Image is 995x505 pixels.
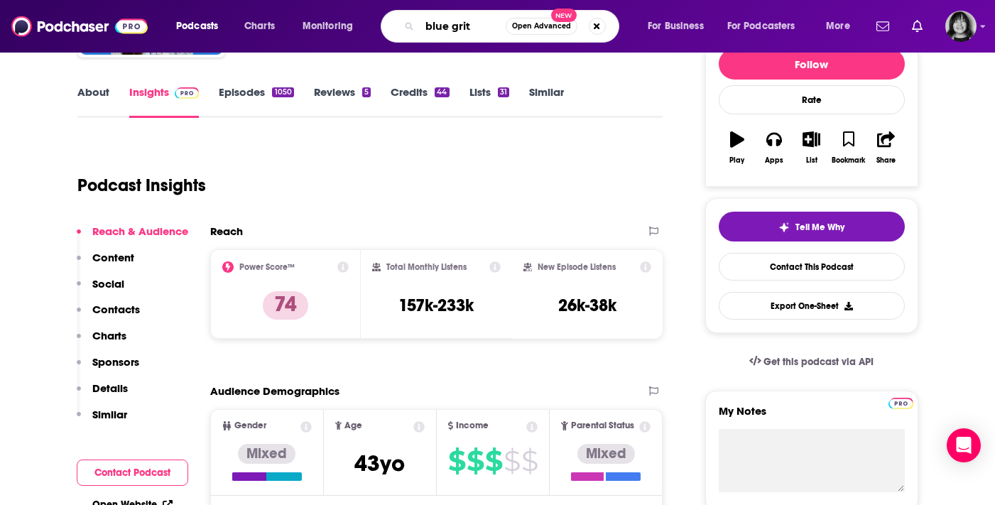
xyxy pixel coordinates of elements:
div: Search podcasts, credits, & more... [394,10,633,43]
p: Charts [92,329,126,342]
button: Bookmark [830,122,867,173]
div: 5 [362,87,371,97]
div: List [806,156,817,165]
span: Gender [234,421,266,430]
button: Similar [77,408,127,434]
div: Bookmark [832,156,865,165]
p: Contacts [92,303,140,316]
span: $ [504,450,520,472]
a: Show notifications dropdown [871,14,895,38]
span: Charts [244,16,275,36]
span: $ [521,450,538,472]
span: Open Advanced [512,23,571,30]
span: $ [448,450,465,472]
a: Lists31 [469,85,509,118]
img: Podchaser Pro [175,87,200,99]
span: 43 yo [354,450,405,477]
h2: Power Score™ [239,262,295,272]
button: Open AdvancedNew [506,18,577,35]
h1: Podcast Insights [77,175,206,196]
p: Social [92,277,124,290]
div: Share [876,156,896,165]
a: About [77,85,109,118]
button: open menu [816,15,868,38]
button: Content [77,251,134,277]
p: Reach & Audience [92,224,188,238]
p: 74 [263,291,308,320]
button: List [793,122,830,173]
h3: 26k-38k [558,295,616,316]
button: Show profile menu [945,11,977,42]
span: Podcasts [176,16,218,36]
span: For Podcasters [727,16,795,36]
button: Social [77,277,124,303]
a: Charts [235,15,283,38]
h3: 157k-233k [398,295,474,316]
a: Credits44 [391,85,449,118]
div: Play [729,156,744,165]
div: 44 [435,87,449,97]
a: Similar [529,85,564,118]
button: Sponsors [77,355,139,381]
button: Contact Podcast [77,460,188,486]
button: open menu [718,15,816,38]
span: Tell Me Why [795,222,844,233]
button: Share [867,122,904,173]
span: Get this podcast via API [763,356,874,368]
button: Play [719,122,756,173]
span: Age [344,421,362,430]
div: 1050 [272,87,293,97]
img: tell me why sparkle [778,222,790,233]
button: Details [77,381,128,408]
button: tell me why sparkleTell Me Why [719,212,905,241]
div: 31 [498,87,509,97]
p: Details [92,381,128,395]
button: Export One-Sheet [719,292,905,320]
p: Content [92,251,134,264]
a: Contact This Podcast [719,253,905,281]
span: Parental Status [571,421,634,430]
a: Show notifications dropdown [906,14,928,38]
button: Contacts [77,303,140,329]
h2: New Episode Listens [538,262,616,272]
button: open menu [293,15,371,38]
label: My Notes [719,404,905,429]
div: Mixed [238,444,295,464]
a: InsightsPodchaser Pro [129,85,200,118]
h2: Reach [210,224,243,238]
span: $ [485,450,502,472]
p: Similar [92,408,127,421]
h2: Audience Demographics [210,384,339,398]
p: Sponsors [92,355,139,369]
span: Income [456,421,489,430]
img: Podchaser Pro [888,398,913,409]
button: Follow [719,48,905,80]
div: Apps [765,156,783,165]
a: Pro website [888,396,913,409]
button: open menu [166,15,236,38]
div: Mixed [577,444,635,464]
a: Episodes1050 [219,85,293,118]
img: Podchaser - Follow, Share and Rate Podcasts [11,13,148,40]
span: For Business [648,16,704,36]
span: $ [467,450,484,472]
button: Apps [756,122,793,173]
span: Monitoring [303,16,353,36]
div: Rate [719,85,905,114]
div: Open Intercom Messenger [947,428,981,462]
h2: Total Monthly Listens [386,262,467,272]
input: Search podcasts, credits, & more... [420,15,506,38]
span: More [826,16,850,36]
button: Reach & Audience [77,224,188,251]
a: Reviews5 [314,85,371,118]
span: New [551,9,577,22]
img: User Profile [945,11,977,42]
button: open menu [638,15,722,38]
a: Get this podcast via API [738,344,886,379]
span: Logged in as parkdalepublicity1 [945,11,977,42]
button: Charts [77,329,126,355]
